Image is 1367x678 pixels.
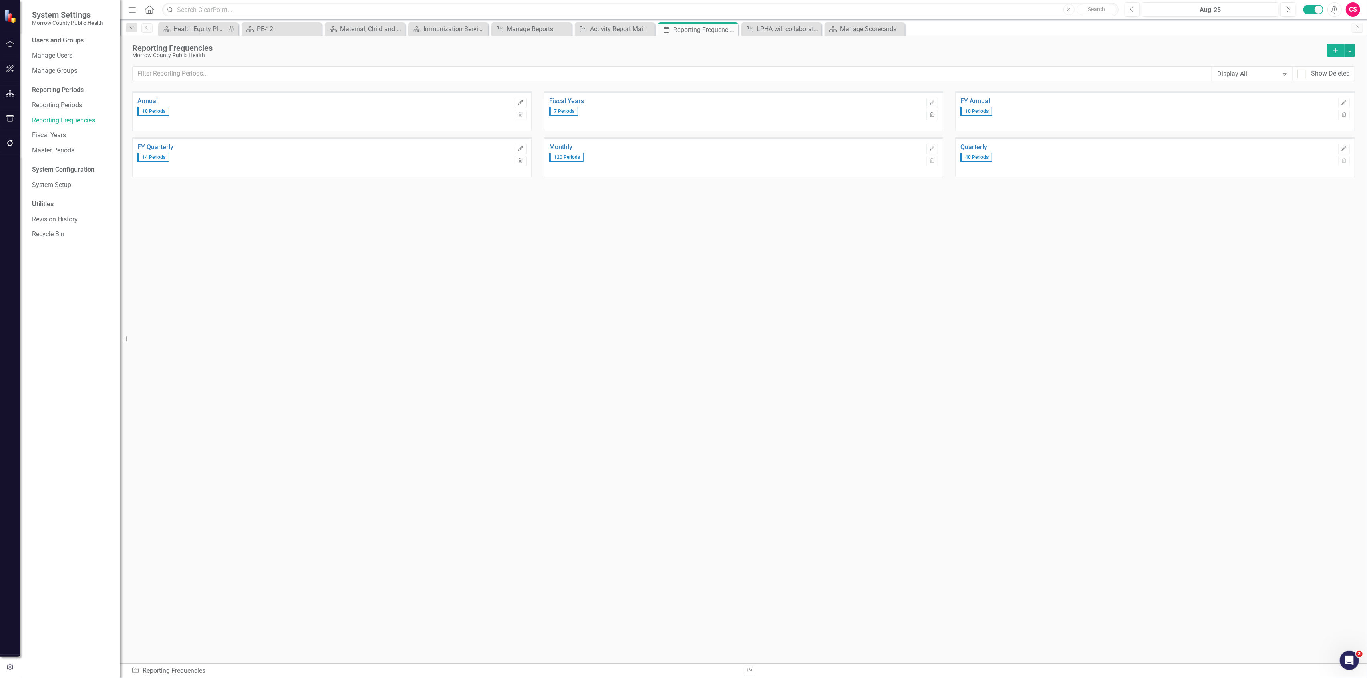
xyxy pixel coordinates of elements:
[32,20,103,26] small: Morrow County Public Health
[32,200,112,209] div: Utilities
[160,24,226,34] a: Health Equity Plan
[32,181,112,190] a: System Setup
[173,24,226,34] div: Health Equity Plan
[1311,69,1350,78] div: Show Deleted
[132,44,1323,52] div: Reporting Frequencies
[493,24,570,34] a: Manage Reports
[827,24,903,34] a: Manage Scorecards
[549,107,578,116] span: 7 Periods
[1145,5,1276,15] div: Aug-25
[327,24,403,34] a: Maternal, Child and Adolescent Health PE-42
[137,153,169,162] span: 14 Periods
[257,24,320,34] div: PE-12
[549,153,584,162] span: 120 Periods
[960,144,1334,151] a: Quarterly
[757,24,819,34] div: LPHA will collaborate with HCC, OHA, and other partners to develop and maintain plans, develop an...
[162,3,1119,17] input: Search ClearPoint...
[32,86,112,95] div: Reporting Periods
[32,51,112,60] a: Manage Users
[423,24,486,34] div: Immunization Services PE-43
[32,101,112,110] a: Reporting Periods
[32,230,112,239] a: Recycle Bin
[507,24,570,34] div: Manage Reports
[840,24,903,34] div: Manage Scorecards
[244,24,320,34] a: PE-12
[137,144,511,151] a: FY Quarterly
[1356,651,1363,657] span: 2
[960,153,992,162] span: 40 Periods
[32,66,112,76] a: Manage Groups
[960,98,1334,105] a: FY Annual
[132,66,1212,81] input: Filter Reporting Periods...
[32,165,112,175] div: System Configuration
[340,24,403,34] div: Maternal, Child and Adolescent Health PE-42
[32,36,112,45] div: Users and Groups
[743,24,819,34] a: LPHA will collaborate with HCC, OHA, and other partners to develop and maintain plans, develop an...
[32,131,112,140] a: Fiscal Years
[132,52,1323,58] div: Morrow County Public Health
[549,98,922,105] a: Fiscal Years
[1077,4,1117,15] button: Search
[410,24,486,34] a: Immunization Services PE-43
[131,666,738,676] div: Reporting Frequencies
[590,24,653,34] div: Activity Report Main
[960,107,992,116] span: 10 Periods
[1340,651,1359,670] iframe: Intercom live chat
[1088,6,1105,12] span: Search
[32,146,112,155] a: Master Periods
[1217,69,1278,78] div: Display All
[32,215,112,224] a: Revision History
[1142,2,1278,17] button: Aug-25
[32,116,112,125] a: Reporting Frequencies
[32,10,103,20] span: System Settings
[673,25,736,35] div: Reporting Frequencies
[4,9,18,24] img: ClearPoint Strategy
[577,24,653,34] a: Activity Report Main
[1346,2,1360,17] button: CS
[549,144,922,151] a: Monthly
[137,107,169,116] span: 10 Periods
[137,98,511,105] a: Annual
